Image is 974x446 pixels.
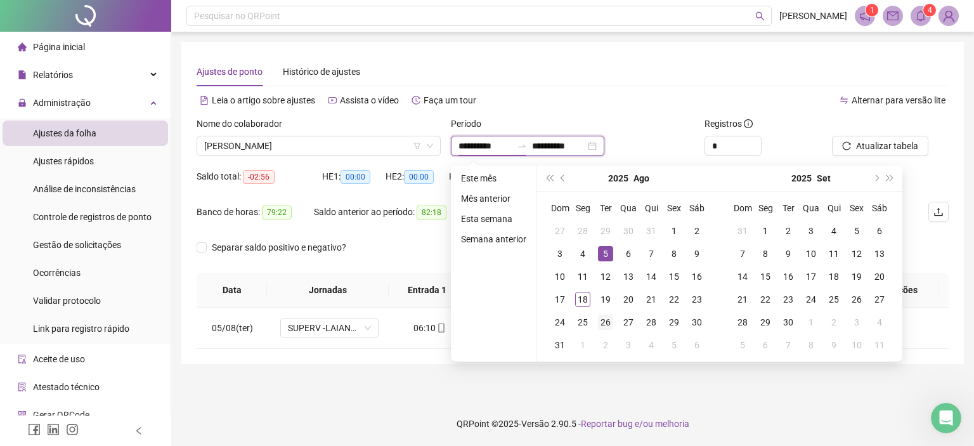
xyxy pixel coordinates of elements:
td: 2025-08-05 [594,242,617,265]
span: Análise de inconsistências [33,184,136,194]
td: 2025-08-01 [663,220,685,242]
td: 2025-09-19 [845,265,868,288]
span: reload [842,141,851,150]
div: 9 [689,246,705,261]
label: Período [451,117,490,131]
td: 2025-09-18 [822,265,845,288]
td: 2025-07-27 [549,220,571,242]
td: 2025-10-09 [822,334,845,357]
span: 4 [928,6,932,15]
div: 31 [644,223,659,239]
li: Esta semana [456,211,531,226]
span: Administração [33,98,91,108]
td: 2025-08-26 [594,311,617,334]
div: 9 [826,338,841,353]
span: upload [933,207,944,217]
div: 29 [758,315,773,330]
div: 1 [758,223,773,239]
div: 16 [781,269,796,284]
span: swap [840,96,848,105]
span: home [18,43,27,51]
div: 31 [552,338,568,353]
div: 17 [803,269,819,284]
div: 1 [575,338,590,353]
div: 8 [666,246,682,261]
td: 2025-08-31 [549,334,571,357]
th: Qui [822,197,845,220]
div: 21 [644,292,659,307]
div: 4 [575,246,590,261]
span: to [517,141,527,151]
span: history [412,96,420,105]
div: 13 [872,246,887,261]
div: 9 [781,246,796,261]
span: instagram [66,423,79,436]
td: 2025-09-23 [777,288,800,311]
th: Dom [731,197,754,220]
td: 2025-10-01 [800,311,822,334]
span: Relatórios [33,70,73,80]
td: 2025-09-06 [685,334,708,357]
div: 28 [644,315,659,330]
th: Sáb [868,197,891,220]
td: 2025-09-06 [868,220,891,242]
div: Saldo anterior ao período: [314,205,461,220]
div: 27 [872,292,887,307]
th: Qua [800,197,822,220]
div: 18 [826,269,841,284]
td: 2025-09-20 [868,265,891,288]
td: 2025-08-09 [685,242,708,265]
td: 2025-09-13 [868,242,891,265]
span: bell [915,10,926,22]
td: 2025-09-03 [800,220,822,242]
td: 2025-09-01 [754,220,777,242]
td: 2025-09-29 [754,311,777,334]
span: info-circle [744,119,753,128]
button: month panel [633,166,649,191]
th: Sáb [685,197,708,220]
div: 28 [735,315,750,330]
div: 31 [735,223,750,239]
td: 2025-08-04 [571,242,594,265]
span: 1 [870,6,874,15]
div: 6 [689,338,705,353]
td: 2025-10-06 [754,334,777,357]
div: 1 [666,223,682,239]
div: 14 [644,269,659,284]
div: 13 [621,269,636,284]
span: Ajustes rápidos [33,156,94,166]
span: linkedin [47,423,60,436]
td: 2025-08-28 [640,311,663,334]
td: 2025-09-16 [777,265,800,288]
td: 2025-08-24 [549,311,571,334]
span: left [134,426,143,435]
span: lock [18,98,27,107]
div: 2 [781,223,796,239]
span: mail [887,10,899,22]
td: 2025-09-05 [663,334,685,357]
li: Mês anterior [456,191,531,206]
td: 2025-09-22 [754,288,777,311]
span: 00:00 [404,170,434,184]
span: Controle de registros de ponto [33,212,152,222]
span: Ocorrências [33,268,81,278]
button: super-next-year [883,166,897,191]
td: 2025-10-11 [868,334,891,357]
td: 2025-09-04 [822,220,845,242]
div: 3 [552,246,568,261]
td: 2025-09-28 [731,311,754,334]
td: 2025-09-04 [640,334,663,357]
td: 2025-08-13 [617,265,640,288]
span: Reportar bug e/ou melhoria [581,419,689,429]
td: 2025-08-08 [663,242,685,265]
div: 5 [666,338,682,353]
span: mobile [436,324,446,332]
div: 4 [644,338,659,353]
span: audit [18,355,27,364]
span: Atualizar tabela [856,139,918,153]
div: HE 2: [386,169,449,184]
div: 25 [575,315,590,330]
th: Sex [663,197,685,220]
footer: QRPoint © 2025 - 2.90.5 - [171,402,974,446]
div: 22 [666,292,682,307]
